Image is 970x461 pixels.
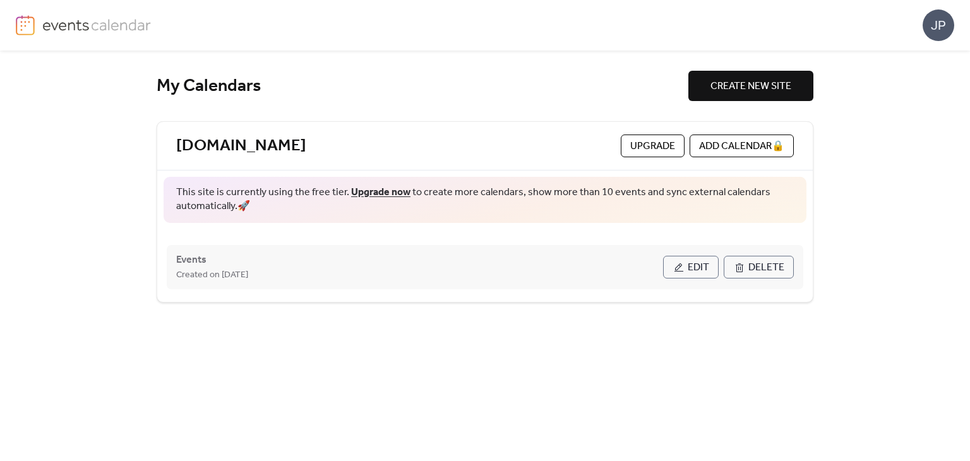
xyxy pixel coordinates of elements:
span: Delete [748,260,784,275]
img: logo [16,15,35,35]
a: Events [176,256,207,263]
span: CREATE NEW SITE [710,79,791,94]
span: Events [176,253,207,268]
span: Edit [688,260,709,275]
span: Upgrade [630,139,675,154]
span: Created on [DATE] [176,268,248,283]
button: CREATE NEW SITE [688,71,813,101]
span: This site is currently using the free tier. to create more calendars, show more than 10 events an... [176,186,794,214]
button: Delete [724,256,794,278]
button: Edit [663,256,719,278]
img: logo-type [42,15,152,34]
a: [DOMAIN_NAME] [176,136,306,157]
div: JP [923,9,954,41]
a: Upgrade now [351,183,410,202]
div: My Calendars [157,75,688,97]
button: Upgrade [621,135,685,157]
